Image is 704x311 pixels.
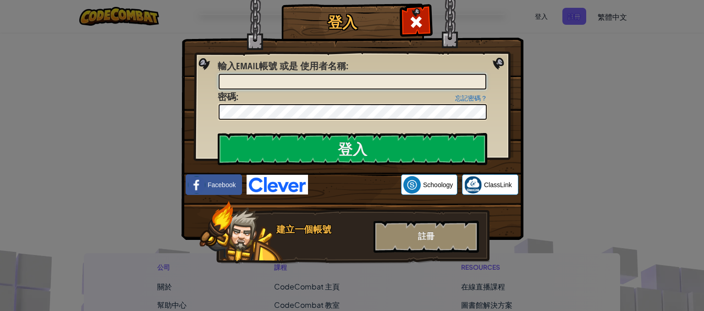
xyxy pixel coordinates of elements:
[218,133,487,165] input: 登入
[218,60,346,72] span: 輸入Email帳號 或是 使用者名稱
[308,175,401,195] iframe: Sign in with Google Button
[208,180,236,189] span: Facebook
[403,176,421,194] img: schoology.png
[464,176,482,194] img: classlink-logo-small.png
[276,223,368,236] div: 建立一個帳號
[484,180,512,189] span: ClassLink
[455,94,487,102] a: 忘記密碼？
[284,14,401,30] h1: 登入
[218,90,236,103] span: 密碼
[188,176,205,194] img: facebook_small.png
[218,60,348,73] label: :
[218,90,238,104] label: :
[423,180,453,189] span: Schoology
[247,175,308,194] img: clever-logo-blue.png
[374,221,479,253] div: 註冊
